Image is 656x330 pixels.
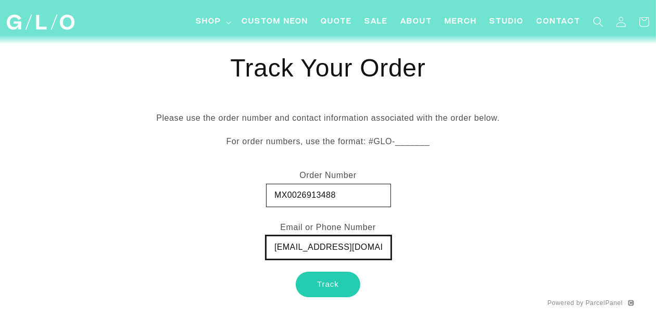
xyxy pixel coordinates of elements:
span: Merch [445,17,477,28]
span: SALE [364,17,388,28]
div: Please use the order number and contact information associated with the order below. [22,100,634,168]
span: Custom Neon [242,17,308,28]
a: GLO Studio [3,11,78,34]
p: For order numbers, use the format: #GLO-_______ [22,134,634,149]
a: Merch [438,10,483,34]
span: About [400,17,432,28]
span: Shop [196,17,221,28]
h1: Track Your Order [22,53,634,84]
span: Email or Phone Number [280,223,375,232]
span: Order Number [299,171,356,180]
a: About [394,10,438,34]
span: Quote [321,17,352,28]
a: Studio [483,10,530,34]
a: SALE [358,10,394,34]
a: Contact [530,10,587,34]
button: Track [296,272,360,297]
summary: Search [587,10,610,33]
span: Contact [536,17,581,28]
span: Studio [489,17,524,28]
a: Quote [314,10,358,34]
a: Custom Neon [235,10,314,34]
img: GLO Studio [7,15,74,30]
summary: Shop [190,10,235,34]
